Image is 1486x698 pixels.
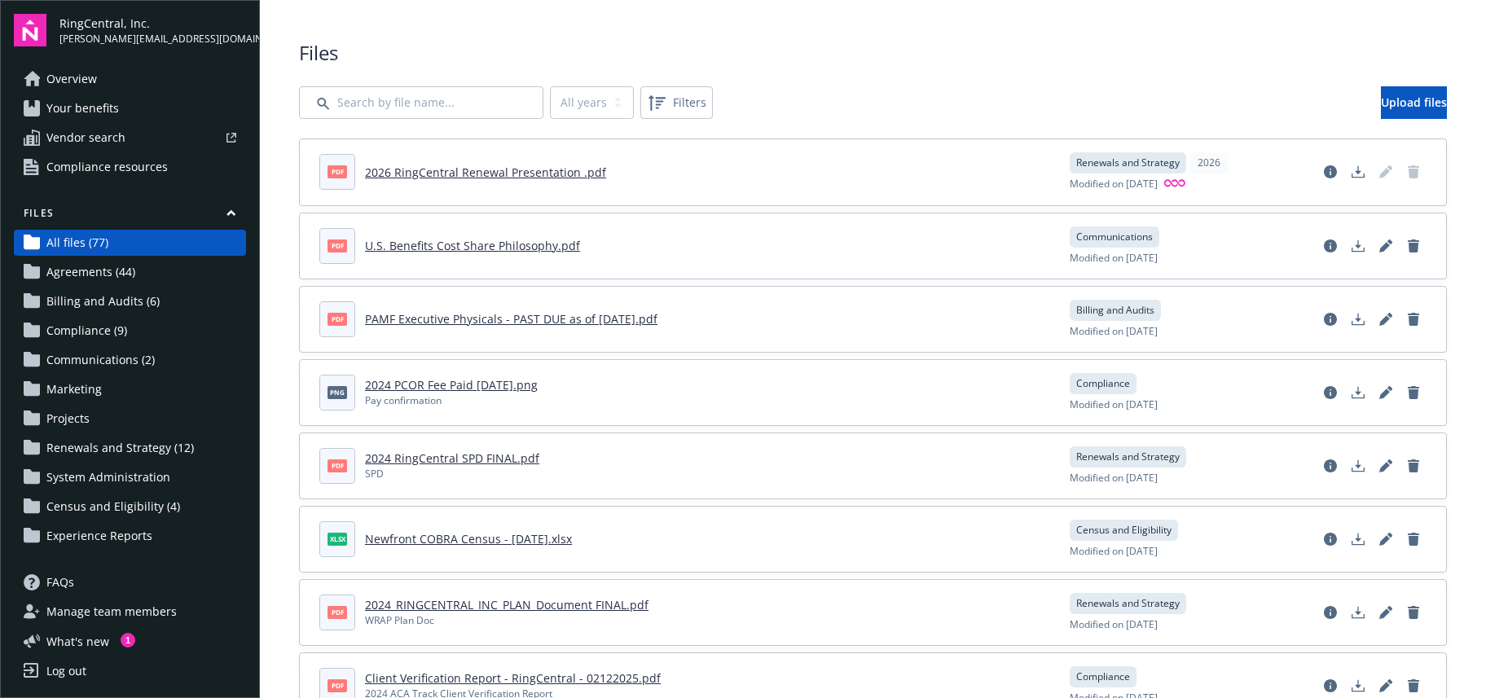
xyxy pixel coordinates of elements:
[365,393,538,408] div: Pay confirmation
[1076,596,1180,611] span: Renewals and Strategy
[1400,306,1427,332] a: Delete document
[46,464,170,490] span: System Administration
[14,376,246,402] a: Marketing
[1400,159,1427,185] span: Delete document
[1317,380,1343,406] a: View file details
[328,165,347,178] span: pdf
[644,90,710,116] span: Filters
[14,230,246,256] a: All files (77)
[46,599,177,625] span: Manage team members
[46,569,74,595] span: FAQs
[1076,303,1154,318] span: Billing and Audits
[1076,450,1180,464] span: Renewals and Strategy
[1381,94,1447,110] span: Upload files
[14,259,246,285] a: Agreements (44)
[14,14,46,46] img: navigator-logo.svg
[46,523,152,549] span: Experience Reports
[14,406,246,432] a: Projects
[1076,376,1130,391] span: Compliance
[673,94,706,111] span: Filters
[1373,526,1399,552] a: Edit document
[1317,306,1343,332] a: View file details
[46,125,125,151] span: Vendor search
[1373,453,1399,479] a: Edit document
[328,459,347,472] span: pdf
[1317,526,1343,552] a: View file details
[365,531,572,547] a: Newfront COBRA Census - [DATE].xlsx
[1076,156,1180,170] span: Renewals and Strategy
[14,464,246,490] a: System Administration
[46,259,135,285] span: Agreements (44)
[1373,233,1399,259] a: Edit document
[46,154,168,180] span: Compliance resources
[365,311,657,327] a: PAMF Executive Physicals - PAST DUE as of [DATE].pdf
[46,347,155,373] span: Communications (2)
[640,86,713,119] button: Filters
[1345,233,1371,259] a: Download document
[59,14,246,46] button: RingCentral, Inc.[PERSON_NAME][EMAIL_ADDRESS][DOMAIN_NAME]
[14,318,246,344] a: Compliance (9)
[1345,453,1371,479] a: Download document
[1070,471,1158,485] span: Modified on [DATE]
[1345,526,1371,552] a: Download document
[1400,380,1427,406] a: Delete document
[46,658,86,684] div: Log out
[14,523,246,549] a: Experience Reports
[1076,669,1130,684] span: Compliance
[1070,177,1158,192] span: Modified on [DATE]
[14,95,246,121] a: Your benefits
[1317,233,1343,259] a: View file details
[46,318,127,344] span: Compliance (9)
[14,206,246,226] button: Files
[365,670,661,686] a: Client Verification Report - RingCentral - 02122025.pdf
[1345,599,1371,626] a: Download document
[1373,380,1399,406] a: Edit document
[46,406,90,432] span: Projects
[1381,86,1447,119] a: Upload files
[299,86,543,119] input: Search by file name...
[1345,159,1371,185] a: Download document
[59,32,246,46] span: [PERSON_NAME][EMAIL_ADDRESS][DOMAIN_NAME]
[46,95,119,121] span: Your benefits
[365,613,648,628] div: WRAP Plan Doc
[14,154,246,180] a: Compliance resources
[328,239,347,252] span: pdf
[1070,324,1158,339] span: Modified on [DATE]
[14,633,135,650] button: What's new1
[365,597,648,612] a: 2024_RINGCENTRAL_INC_PLAN_Document FINAL.pdf
[46,288,160,314] span: Billing and Audits (6)
[328,386,347,398] span: png
[1317,599,1343,626] a: View file details
[1070,544,1158,559] span: Modified on [DATE]
[1070,617,1158,632] span: Modified on [DATE]
[1317,159,1343,185] a: View file details
[14,66,246,92] a: Overview
[365,467,539,481] div: SPD
[1345,380,1371,406] a: Download document
[1076,523,1172,538] span: Census and Eligibility
[1400,599,1427,626] a: Delete document
[365,450,539,466] a: 2024 RingCentral SPD FINAL.pdf
[365,238,580,253] a: U.S. Benefits Cost Share Philosophy.pdf
[14,288,246,314] a: Billing and Audits (6)
[1373,159,1399,185] a: Edit document
[365,377,538,393] a: 2024 PCOR Fee Paid [DATE].png
[46,633,109,650] span: What ' s new
[46,376,102,402] span: Marketing
[1317,453,1343,479] a: View file details
[14,599,246,625] a: Manage team members
[1345,306,1371,332] a: Download document
[14,569,246,595] a: FAQs
[328,606,347,618] span: pdf
[14,435,246,461] a: Renewals and Strategy (12)
[46,66,97,92] span: Overview
[121,633,135,648] div: 1
[46,494,180,520] span: Census and Eligibility (4)
[365,165,606,180] a: 2026 RingCentral Renewal Presentation .pdf
[328,533,347,545] span: xlsx
[1076,230,1153,244] span: Communications
[1400,453,1427,479] a: Delete document
[328,313,347,325] span: pdf
[328,679,347,691] span: pdf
